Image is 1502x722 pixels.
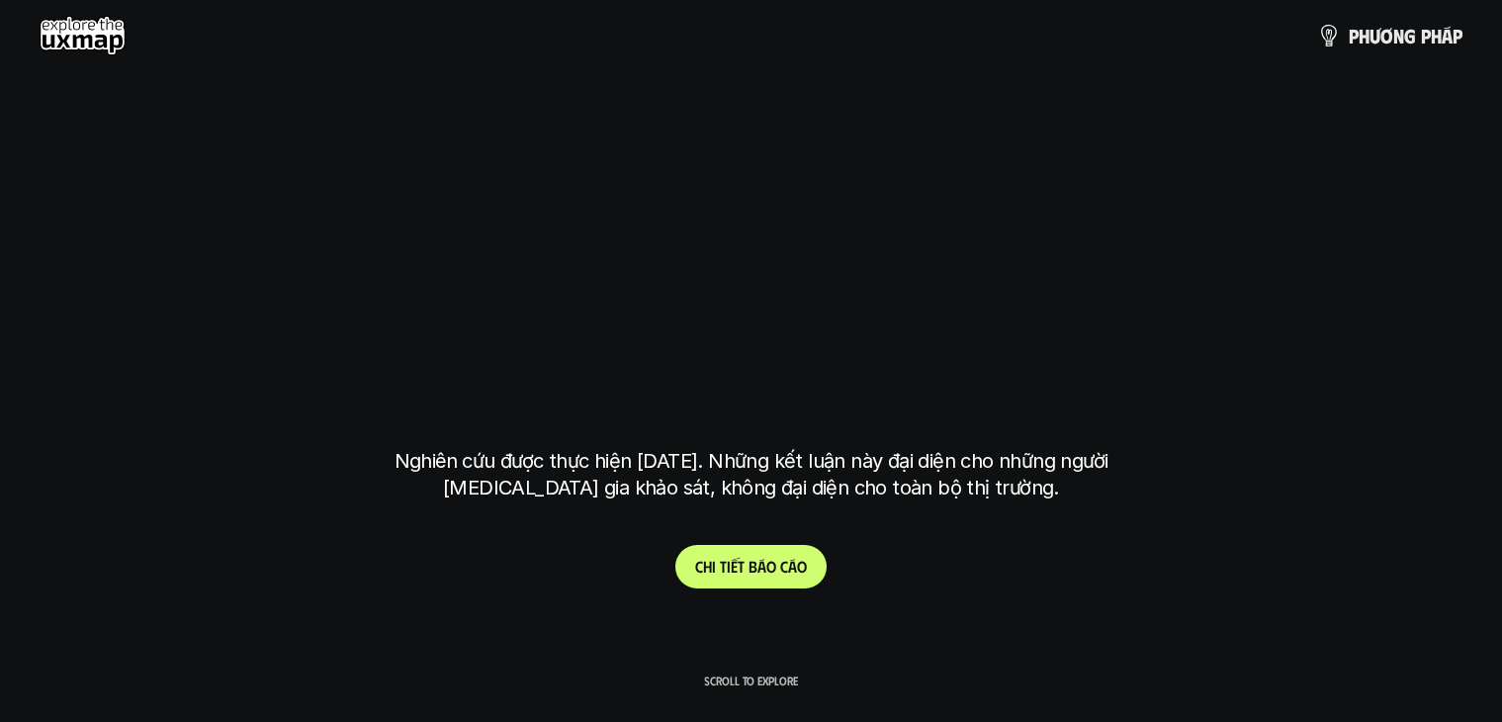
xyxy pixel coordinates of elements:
span: C [695,557,703,576]
span: p [1453,25,1462,46]
span: h [1431,25,1442,46]
span: i [712,557,716,576]
h6: Kết quả nghiên cứu [683,129,834,151]
a: phươngpháp [1317,16,1462,55]
span: g [1404,25,1416,46]
span: t [720,557,727,576]
span: ư [1369,25,1380,46]
span: h [1359,25,1369,46]
span: t [738,557,745,576]
span: o [797,557,807,576]
span: ơ [1380,25,1393,46]
p: Scroll to explore [704,674,798,687]
span: h [703,557,712,576]
span: n [1393,25,1404,46]
h1: phạm vi công việc của [391,165,1112,248]
span: á [757,557,766,576]
span: b [749,557,757,576]
span: o [766,557,776,576]
p: Nghiên cứu được thực hiện [DATE]. Những kết luận này đại diện cho những người [MEDICAL_DATA] gia ... [381,448,1122,501]
span: ế [731,557,738,576]
span: p [1421,25,1431,46]
span: i [727,557,731,576]
span: p [1349,25,1359,46]
h1: tại [GEOGRAPHIC_DATA] [398,321,1104,405]
a: Chitiếtbáocáo [675,545,827,588]
span: á [788,557,797,576]
span: á [1442,25,1453,46]
span: c [780,557,788,576]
